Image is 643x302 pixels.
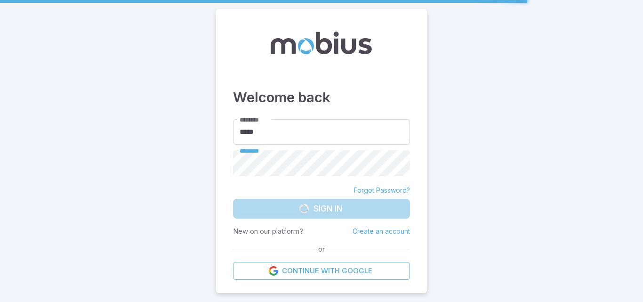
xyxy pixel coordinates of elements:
[354,186,410,195] a: Forgot Password?
[353,227,410,235] a: Create an account
[316,244,327,254] span: or
[233,226,303,237] p: New on our platform?
[233,262,410,280] a: Continue with Google
[233,87,410,108] h3: Welcome back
